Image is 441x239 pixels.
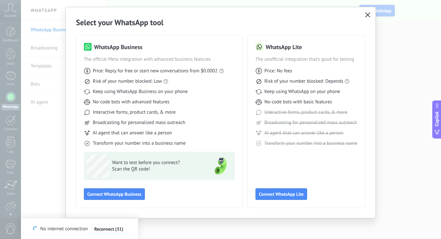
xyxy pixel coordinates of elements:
[93,130,172,136] span: AI agent that can answer like a person
[93,99,170,105] span: No-code bots with advanced features
[93,109,176,116] span: Interactive forms, product cards, & more
[265,109,347,116] span: Interactive forms, product cards, & more
[84,56,235,63] span: The official Meta integration with advanced business features
[87,192,142,196] span: Connect WhatsApp Business
[93,68,218,74] span: Price: Reply for free or start new conversations from $0.0002
[265,88,340,95] span: Keep using WhatsApp on your phone
[92,224,126,234] button: Reconnect (31)
[84,188,145,200] button: Connect WhatsApp Business
[93,140,186,147] span: Transform your number into a business name
[266,43,302,51] h3: WhatsApp Lite
[265,119,357,126] span: Broadcasting for personalized mass outreach
[93,78,162,85] span: Risk of your number blocked: Low
[112,166,206,172] span: Scan the QR code!
[76,17,365,27] h2: Select your WhatsApp tool
[434,112,440,127] span: Copilot
[265,130,344,136] span: AI agent that can answer like a person
[256,56,357,63] span: The unofficial integration that’s good for testing
[93,119,185,126] span: Broadcasting for personalized mass outreach
[265,78,344,85] span: Risk of your number blocked: Depends
[256,188,307,200] button: Connect WhatsApp Lite
[112,160,206,166] span: Want to test before you connect?
[94,43,143,51] h3: WhatsApp Business
[209,154,232,178] img: green-phone.png
[33,223,126,234] div: No internet connection
[93,88,188,95] span: Keep using WhatsApp Business on your phone
[259,192,304,196] span: Connect WhatsApp Lite
[265,68,292,74] span: Price: No fees
[265,140,357,147] span: Transform your number into a business name
[94,227,123,231] span: Reconnect (31)
[265,99,332,105] span: No-code bots with basic features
